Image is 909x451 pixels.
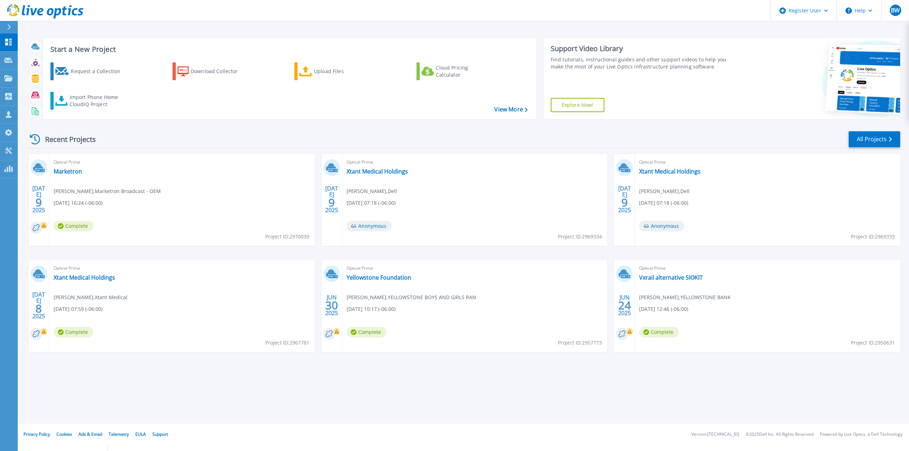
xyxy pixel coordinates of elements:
span: Anonymous [639,221,684,231]
a: Yellowstone Foundation [347,274,411,281]
a: All Projects [849,131,900,147]
a: Vxrail alternative SIOKIT [639,274,703,281]
li: Version: [TECHNICAL_ID] [691,432,739,437]
a: Support [152,431,168,437]
div: Import Phone Home CloudIQ Project [70,94,125,108]
span: 30 [325,302,338,308]
span: 8 [36,306,42,312]
span: 9 [328,199,335,205]
a: Marketron [54,168,82,175]
span: [PERSON_NAME] , YELLOWSTONE BANK [639,293,731,301]
div: [DATE] 2025 [618,186,631,212]
a: Cloud Pricing Calculator [417,62,496,80]
span: [DATE] 16:24 (-06:00) [54,199,103,207]
span: Anonymous [347,221,392,231]
h3: Start a New Project [50,45,527,53]
span: Optical Prime [54,158,310,166]
span: [PERSON_NAME] , YELLOWSTONE BOYS AND GIRLS RAN [347,293,476,301]
a: Download Collector [173,62,252,80]
a: Telemetry [109,431,129,437]
a: Xtant Medical Holdings [347,168,408,175]
span: 9 [621,199,628,205]
a: Xtant Medical Holdings [54,274,115,281]
span: Project ID: 2969334 [558,233,602,241]
span: [DATE] 10:17 (-06:00) [347,305,396,313]
span: Project ID: 2957773 [558,339,602,347]
span: Project ID: 2969333 [851,233,895,241]
span: Complete [54,221,93,231]
div: JUN 2025 [325,292,338,318]
a: Privacy Policy [23,431,50,437]
span: 24 [618,302,631,308]
span: Optical Prime [347,264,603,272]
span: [DATE] 12:46 (-06:00) [639,305,688,313]
li: © 2025 Dell Inc. All Rights Reserved [746,432,813,437]
span: Project ID: 2950631 [851,339,895,347]
a: EULA [135,431,146,437]
div: Recent Projects [27,131,105,148]
div: [DATE] 2025 [325,186,338,212]
span: Complete [54,327,93,337]
li: Powered by Live Optics, a Dell Technology [820,432,903,437]
div: [DATE] 2025 [32,186,45,212]
div: Find tutorials, instructional guides and other support videos to help you make the most of your L... [551,56,735,70]
span: 9 [36,199,42,205]
div: Upload Files [314,64,371,78]
span: [DATE] 07:18 (-06:00) [347,199,396,207]
span: BW [891,7,900,13]
a: Xtant Medical Holdings [639,168,701,175]
span: Optical Prime [347,158,603,166]
a: Upload Files [294,62,374,80]
div: Download Collector [191,64,247,78]
div: Support Video Library [551,44,735,53]
div: Request a Collection [71,64,127,78]
a: View More [494,106,527,113]
span: [DATE] 07:18 (-06:00) [639,199,688,207]
span: [PERSON_NAME] , Dell [347,187,397,195]
div: [DATE] 2025 [32,292,45,318]
a: Request a Collection [50,62,130,80]
span: [PERSON_NAME] , Dell [639,187,690,195]
div: Cloud Pricing Calculator [436,64,492,78]
span: [DATE] 07:59 (-06:00) [54,305,103,313]
a: Ads & Email [78,431,102,437]
span: Complete [639,327,679,337]
a: Cookies [56,431,72,437]
div: JUN 2025 [618,292,631,318]
span: Optical Prime [639,158,896,166]
a: Explore Now! [551,98,605,112]
span: Optical Prime [54,264,310,272]
span: Project ID: 2970039 [265,233,309,241]
span: [PERSON_NAME] , Xtant Medical [54,293,127,301]
span: Optical Prime [639,264,896,272]
span: Complete [347,327,386,337]
span: [PERSON_NAME] , Marketron Broadcast - OEM [54,187,161,195]
span: Project ID: 2967781 [265,339,309,347]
